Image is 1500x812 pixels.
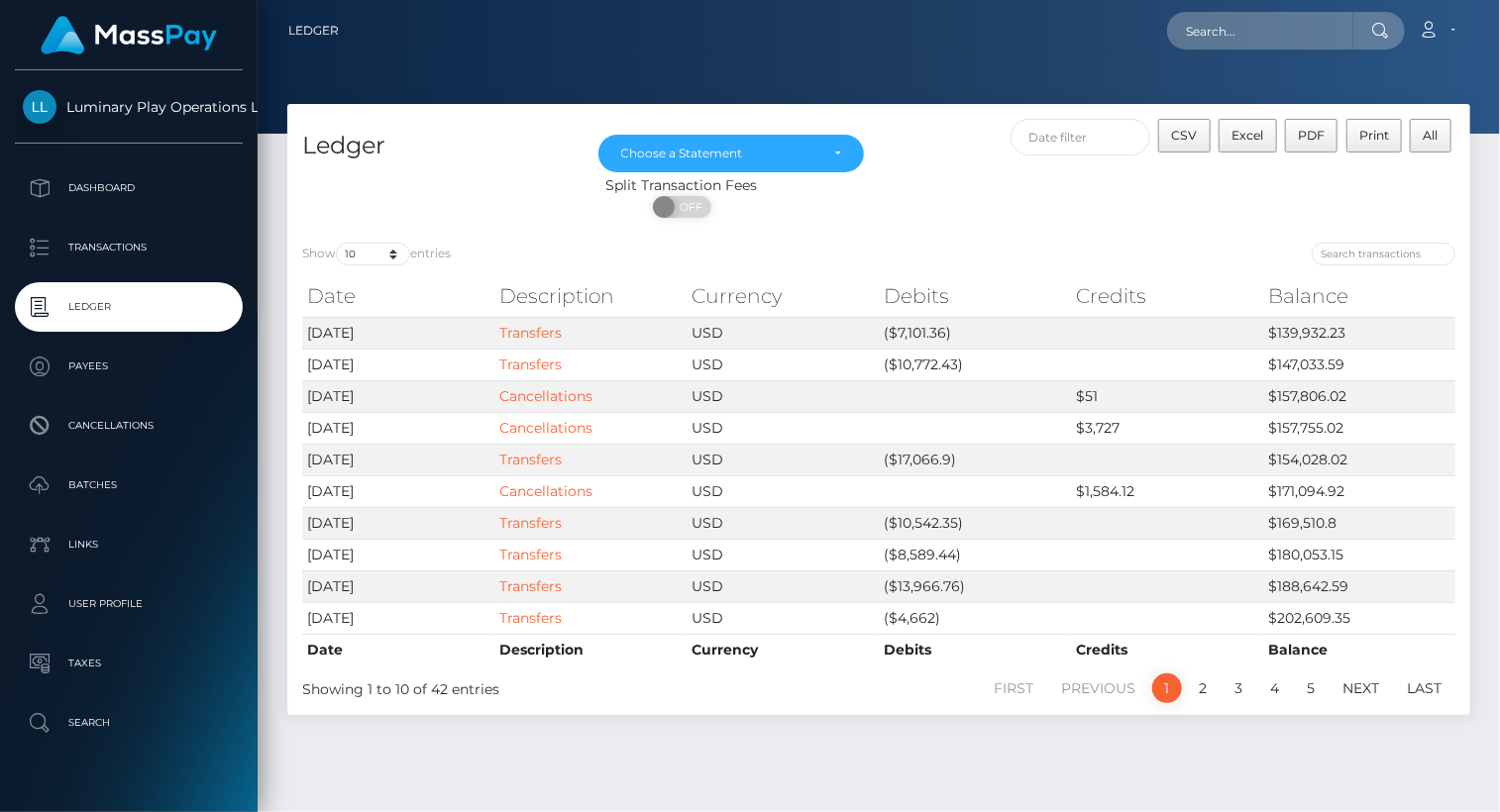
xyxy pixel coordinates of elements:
[302,129,569,163] h4: Ledger
[23,649,235,678] p: Taxes
[1410,119,1451,152] button: All
[302,475,494,507] td: [DATE]
[23,90,56,124] img: Luminary Play Operations Limited
[302,412,494,444] td: [DATE]
[15,401,243,451] a: Cancellations
[302,444,494,475] td: [DATE]
[302,507,494,539] td: [DATE]
[499,546,562,563] a: Transfers
[879,507,1071,539] td: ($10,542.35)
[288,10,339,51] a: Ledger
[302,380,494,412] td: [DATE]
[879,570,1071,602] td: ($13,966.76)
[1263,475,1455,507] td: $171,094.92
[1263,317,1455,349] td: $139,932.23
[879,317,1071,349] td: ($7,101.36)
[302,276,494,316] th: Date
[598,135,865,172] button: Choose a Statement
[15,520,243,569] a: Links
[15,282,243,332] a: Ledger
[499,355,562,373] a: Transfers
[23,352,235,381] p: Payees
[1346,119,1403,152] button: Print
[15,639,243,688] a: Taxes
[1011,119,1151,155] input: Date filter
[1263,276,1455,316] th: Balance
[1158,119,1211,152] button: CSV
[687,507,879,539] td: USD
[1296,673,1326,703] a: 5
[499,451,562,468] a: Transfers
[879,276,1071,316] th: Debits
[499,577,562,595] a: Transfers
[1152,673,1182,703] a: 1
[687,412,879,444] td: USD
[15,342,243,391] a: Payees
[1263,349,1455,380] td: $147,033.59
[687,444,879,475] td: USD
[687,634,879,665] th: Currency
[687,317,879,349] td: USD
[621,146,819,161] div: Choose a Statement
[23,411,235,441] p: Cancellations
[302,602,494,634] td: [DATE]
[499,419,592,437] a: Cancellations
[302,671,766,700] div: Showing 1 to 10 of 42 entries
[302,539,494,570] td: [DATE]
[336,243,410,265] select: Showentries
[1263,507,1455,539] td: $169,510.8
[879,539,1071,570] td: ($8,589.44)
[494,276,687,316] th: Description
[1167,12,1353,50] input: Search...
[15,460,243,510] a: Batches
[1263,539,1455,570] td: $180,053.15
[687,276,879,316] th: Currency
[1424,128,1439,143] span: All
[15,223,243,272] a: Transactions
[1172,128,1198,143] span: CSV
[302,349,494,380] td: [DATE]
[1359,128,1389,143] span: Print
[494,634,687,665] th: Description
[499,609,562,627] a: Transfers
[687,539,879,570] td: USD
[664,196,713,218] span: OFF
[499,324,562,342] a: Transfers
[499,387,592,405] a: Cancellations
[1071,412,1263,444] td: $3,727
[687,475,879,507] td: USD
[879,602,1071,634] td: ($4,662)
[879,444,1071,475] td: ($17,066.9)
[1263,412,1455,444] td: $157,755.02
[1188,673,1218,703] a: 2
[879,349,1071,380] td: ($10,772.43)
[15,163,243,213] a: Dashboard
[1396,673,1452,703] a: Last
[287,175,1076,196] div: Split Transaction Fees
[687,349,879,380] td: USD
[1263,444,1455,475] td: $154,028.02
[1259,673,1290,703] a: 4
[15,98,243,116] span: Luminary Play Operations Limited
[687,570,879,602] td: USD
[302,634,494,665] th: Date
[687,602,879,634] td: USD
[23,173,235,203] p: Dashboard
[1312,243,1455,265] input: Search transactions
[302,317,494,349] td: [DATE]
[1285,119,1339,152] button: PDF
[302,243,451,265] label: Show entries
[499,482,592,500] a: Cancellations
[1071,475,1263,507] td: $1,584.12
[15,698,243,748] a: Search
[15,579,243,629] a: User Profile
[23,708,235,738] p: Search
[23,530,235,559] p: Links
[1071,276,1263,316] th: Credits
[1298,128,1325,143] span: PDF
[1263,602,1455,634] td: $202,609.35
[1071,380,1263,412] td: $51
[687,380,879,412] td: USD
[1332,673,1390,703] a: Next
[499,514,562,532] a: Transfers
